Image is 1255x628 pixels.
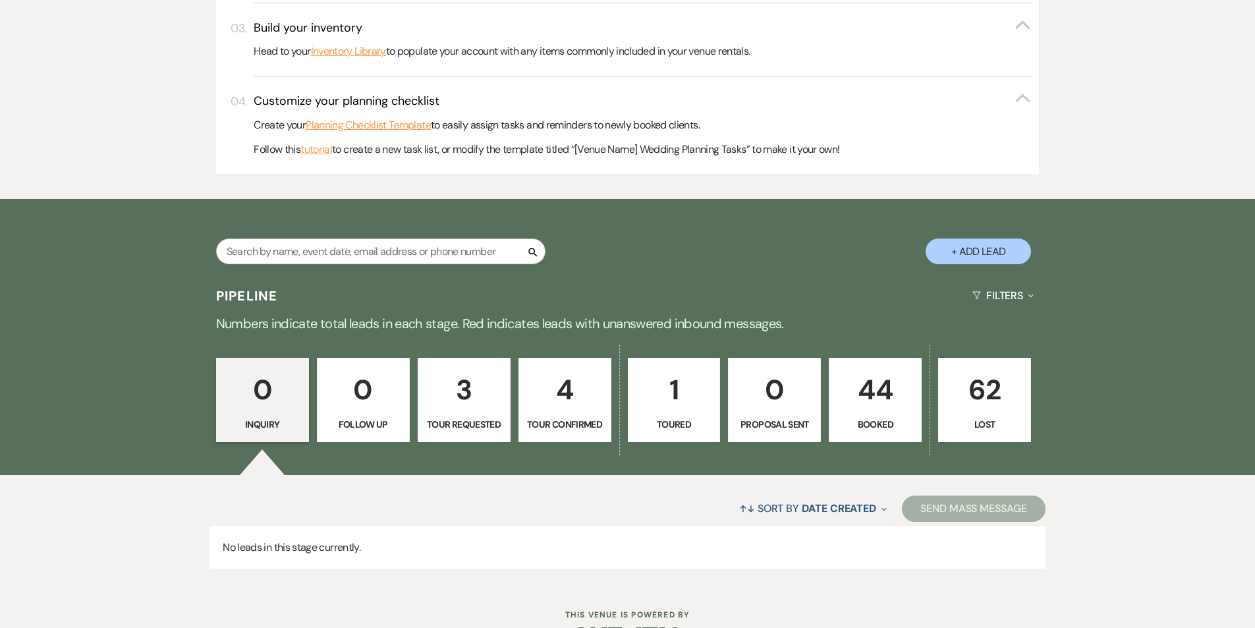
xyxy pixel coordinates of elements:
p: Proposal Sent [737,417,812,432]
a: 0Follow Up [317,358,410,442]
p: No leads in this stage currently. [209,526,1046,569]
span: Date Created [802,501,876,515]
p: Toured [636,417,712,432]
button: Send Mass Message [902,496,1046,522]
p: Booked [837,417,913,432]
button: Filters [967,278,1039,313]
button: Sort By Date Created [734,491,892,526]
h3: Customize your planning checklist [254,93,439,109]
p: Follow Up [325,417,401,432]
p: Numbers indicate total leads in each stage. Red indicates leads with unanswered inbound messages. [153,313,1102,334]
input: Search by name, event date, email address or phone number [216,239,545,264]
a: 4Tour Confirmed [518,358,611,442]
h3: Build your inventory [254,20,362,36]
span: ↑↓ [739,501,755,515]
p: 1 [636,368,712,412]
p: 0 [325,368,401,412]
a: tutorial [300,141,332,158]
p: Lost [947,417,1022,432]
p: Tour Confirmed [527,417,603,432]
h3: Pipeline [216,287,278,305]
a: 1Toured [628,358,721,442]
p: 62 [947,368,1022,412]
p: Follow this to create a new task list, or modify the template titled “[Venue Name] Wedding Planni... [254,141,1031,158]
button: Customize your planning checklist [254,93,1031,109]
p: Tour Requested [426,417,502,432]
p: Inquiry [225,417,300,432]
p: 0 [225,368,300,412]
p: Head to your to populate your account with any items commonly included in your venue rentals. [254,43,1031,60]
p: 44 [837,368,913,412]
p: 0 [737,368,812,412]
p: 4 [527,368,603,412]
a: 3Tour Requested [418,358,511,442]
a: Planning Checklist Template [306,117,431,134]
p: 3 [426,368,502,412]
a: 62Lost [938,358,1031,442]
a: 0Proposal Sent [728,358,821,442]
a: 44Booked [829,358,922,442]
button: Build your inventory [254,20,1031,36]
button: + Add Lead [926,239,1031,264]
a: 0Inquiry [216,358,309,442]
a: Inventory Library [311,43,386,60]
p: Create your to easily assign tasks and reminders to newly booked clients. [254,117,1031,134]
